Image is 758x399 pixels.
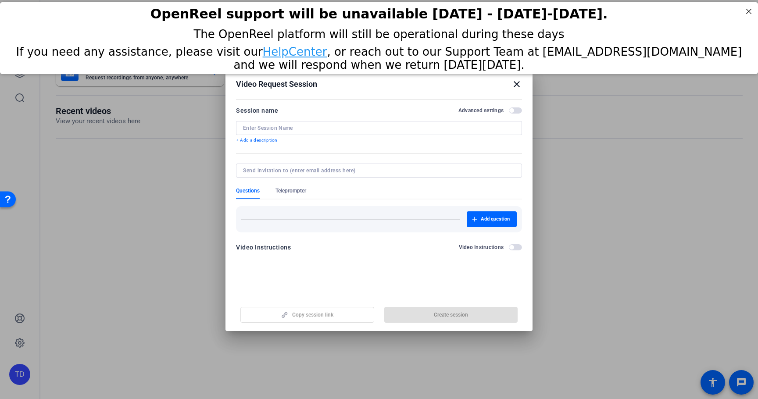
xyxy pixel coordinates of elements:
p: + Add a description [236,137,522,144]
span: The OpenReel platform will still be operational during these days [193,25,564,39]
button: Add question [467,211,517,227]
span: If you need any assistance, please visit our , or reach out to our Support Team at [EMAIL_ADDRESS... [16,43,742,69]
input: Enter Session Name [243,125,515,132]
div: Session name [236,105,278,116]
span: Questions [236,187,260,194]
div: Video Instructions [236,242,291,253]
span: Add question [481,216,510,223]
h2: OpenReel support will be unavailable Thursday - Friday, October 16th-17th. [11,4,747,19]
div: Video Request Session [236,79,522,89]
input: Send invitation to (enter email address here) [243,167,511,174]
h2: Video Instructions [459,244,504,251]
div: Close Step [743,4,754,15]
h2: Advanced settings [458,107,504,114]
span: Teleprompter [275,187,306,194]
mat-icon: close [511,79,522,89]
a: HelpCenter [263,43,327,56]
